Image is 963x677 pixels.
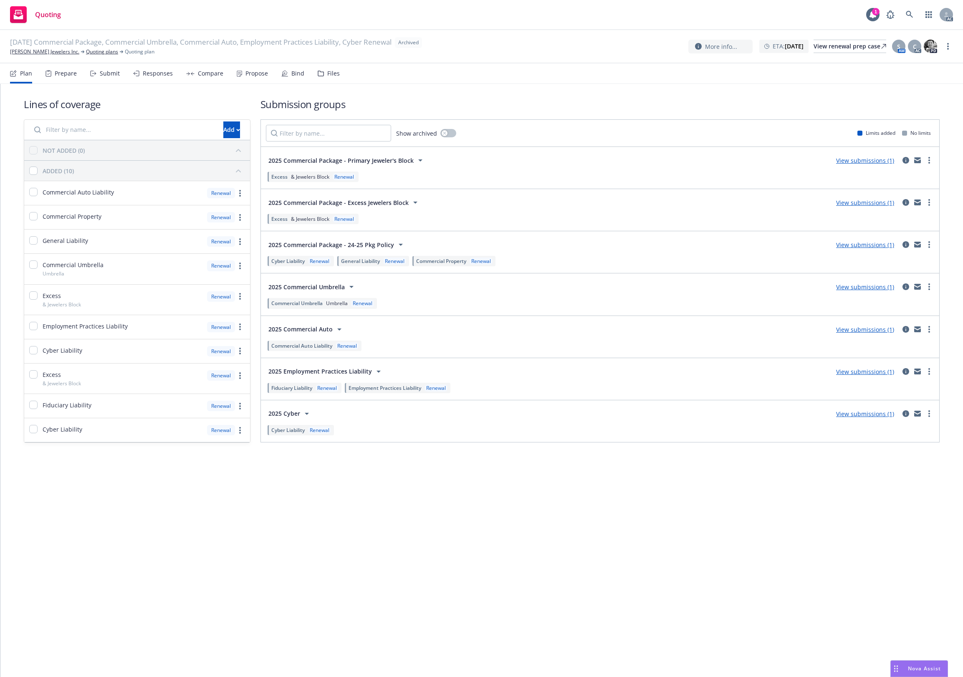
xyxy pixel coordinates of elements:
a: more [235,401,245,411]
span: & Jewelers Block [291,173,329,180]
span: C [913,42,917,51]
input: Filter by name... [29,121,218,138]
div: Renewal [336,342,359,349]
input: Filter by name... [266,125,391,141]
span: Excess [43,291,61,300]
a: mail [912,197,923,207]
span: Commercial Property [43,212,101,221]
span: Commercial Property [416,258,466,265]
button: 2025 Commercial Umbrella [266,278,359,295]
div: Renewal [207,291,235,302]
a: circleInformation [901,366,911,376]
span: More info... [705,42,737,51]
a: more [235,291,245,301]
span: Excess [43,370,61,379]
span: Excess [271,215,288,222]
span: Excess [271,173,288,180]
span: Cyber Liability [43,346,82,355]
span: Cyber Liability [43,425,82,434]
button: Nova Assist [890,660,948,677]
span: Nova Assist [908,665,941,672]
span: Umbrella [326,300,348,307]
a: circleInformation [901,324,911,334]
div: Renewal [207,212,235,222]
a: View submissions (1) [836,199,894,207]
span: 2025 Commercial Auto [268,325,333,333]
span: & Jewelers Block [291,215,329,222]
a: more [235,346,245,356]
a: more [924,197,934,207]
a: [PERSON_NAME] Jewelers Inc. [10,48,79,56]
span: Quoting [35,11,61,18]
span: Archived [398,39,419,46]
a: more [235,371,245,381]
span: Quoting plan [125,48,154,56]
div: Plan [20,70,32,77]
h1: Lines of coverage [24,97,250,111]
div: Renewal [383,258,406,265]
div: Renewal [207,425,235,435]
a: View submissions (1) [836,283,894,291]
a: circleInformation [901,197,911,207]
span: General Liability [341,258,380,265]
span: General Liability [43,236,88,245]
span: Cyber Liability [271,258,305,265]
button: ADDED (10) [43,164,245,177]
a: circleInformation [901,155,911,165]
div: Drag to move [891,661,901,677]
button: 2025 Commercial Package - Primary Jeweler's Block [266,152,428,169]
div: Renewal [308,427,331,434]
a: View submissions (1) [836,241,894,249]
button: 2025 Cyber [266,405,314,422]
a: more [235,261,245,271]
div: Bind [291,70,304,77]
span: Show archived [396,129,437,138]
button: 2025 Commercial Package - Excess Jewelers Block [266,194,423,211]
span: Fiduciary Liability [271,384,312,392]
button: 2025 Employment Practices Liability [266,363,386,380]
div: Renewal [207,370,235,381]
span: Commercial Auto Liability [271,342,332,349]
div: Renewal [425,384,447,392]
a: more [235,212,245,222]
div: No limits [902,129,931,136]
a: circleInformation [901,240,911,250]
div: Add [223,122,240,138]
a: circleInformation [901,409,911,419]
span: [DATE] Commercial Package, Commercial Umbrella, Commercial Auto, Employment Practices Liability, ... [10,37,392,48]
a: mail [912,155,923,165]
span: Commercial Umbrella [271,300,323,307]
button: 2025 Commercial Auto [266,321,347,338]
button: More info... [688,40,753,53]
a: Search [901,6,918,23]
span: 2025 Cyber [268,409,300,418]
span: Commercial Umbrella [43,260,104,269]
div: Prepare [55,70,77,77]
a: circleInformation [901,282,911,292]
div: Renewal [308,258,331,265]
div: Renewal [351,300,374,307]
button: Add [223,121,240,138]
span: 2025 Commercial Umbrella [268,283,345,291]
a: mail [912,240,923,250]
span: & Jewelers Block [43,380,81,387]
strong: [DATE] [785,42,804,50]
div: Limits added [857,129,895,136]
span: Cyber Liability [271,427,305,434]
a: Quoting [7,3,64,26]
a: mail [912,282,923,292]
a: more [943,41,953,51]
a: more [924,282,934,292]
span: Fiduciary Liability [43,401,91,409]
a: more [924,155,934,165]
div: Renewal [316,384,339,392]
div: Renewal [333,215,356,222]
a: mail [912,324,923,334]
a: View renewal prep case [814,40,886,53]
div: 1 [872,8,880,15]
div: Renewal [333,173,356,180]
a: View submissions (1) [836,326,894,333]
span: 2025 Commercial Package - Primary Jeweler's Block [268,156,414,165]
div: Responses [143,70,173,77]
span: & Jewelers Block [43,301,81,308]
